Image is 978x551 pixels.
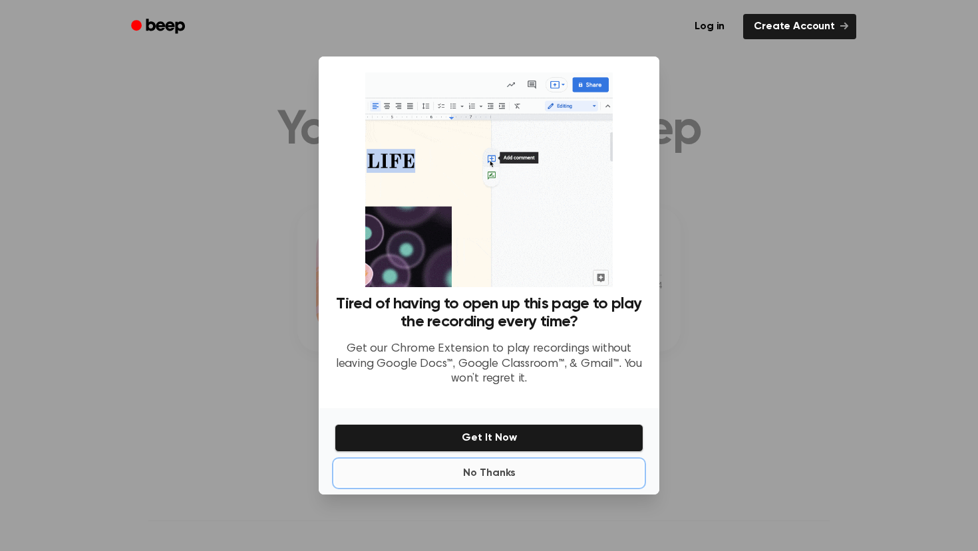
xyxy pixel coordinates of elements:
[743,14,856,39] a: Create Account
[335,424,643,452] button: Get It Now
[335,342,643,387] p: Get our Chrome Extension to play recordings without leaving Google Docs™, Google Classroom™, & Gm...
[684,14,735,39] a: Log in
[335,460,643,487] button: No Thanks
[335,295,643,331] h3: Tired of having to open up this page to play the recording every time?
[122,14,197,40] a: Beep
[365,72,612,287] img: Beep extension in action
